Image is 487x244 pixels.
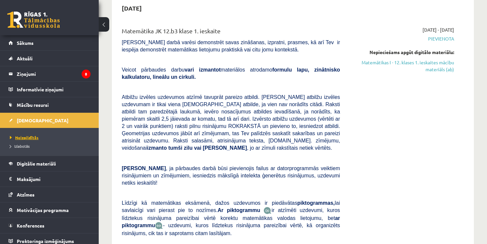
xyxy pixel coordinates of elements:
[350,59,454,73] a: Matemātikas I - 12. klases 1. ieskaites mācību materiāls (ab)
[122,94,340,151] span: Atbilžu izvēles uzdevumos atzīmē tavuprāt pareizo atbildi. [PERSON_NAME] atbilžu izvēles uzdevuma...
[17,171,90,187] legend: Maksājumi
[264,207,271,214] img: JfuEzvunn4EvwAAAAASUVORK5CYII=
[155,222,163,229] img: wKvN42sLe3LLwAAAABJRU5ErkJggg==
[122,40,340,52] span: [PERSON_NAME] darbā varēsi demonstrēt savas zināšanas, izpratni, prasmes, kā arī Tev ir iespēja d...
[350,35,454,42] span: Pievienota
[82,70,90,78] i: 8
[122,200,340,213] span: Līdzīgi kā matemātikas eksāmenā, dažos uzdevumos ir piedāvātas lai savlaicīgi vari pierast pie to...
[17,40,34,46] span: Sākums
[10,135,38,140] span: Neizpildītās
[9,51,90,66] a: Aktuāli
[9,218,90,233] a: Konferences
[122,166,340,186] span: , ja pārbaudes darbā būsi pievienojis failus ar datorprogrammās veiktiem risinājumiem un zīmējumi...
[297,200,335,206] b: piktogrammas,
[9,187,90,202] a: Atzīmes
[17,192,35,198] span: Atzīmes
[17,102,49,108] span: Mācību resursi
[10,143,30,149] span: Izlabotās
[115,0,148,16] h2: [DATE]
[218,207,260,213] b: Ar piktogrammu
[168,145,247,151] b: tumši zilu vai [PERSON_NAME]
[350,49,454,56] div: Nepieciešams apgūt digitālo materiālu:
[122,223,340,236] span: - uzdevumi, kuros līdztekus risinājuma pareizībai vērtē, kā organizēts risinājums, cik tas ir sap...
[9,97,90,112] a: Mācību resursi
[423,26,454,33] span: [DATE] - [DATE]
[122,67,340,80] span: Veicot pārbaudes darbu materiālos atrodamo
[17,161,56,167] span: Digitālie materiāli
[17,82,90,97] legend: Informatīvie ziņojumi
[9,202,90,218] a: Motivācijas programma
[17,238,74,244] span: Proktoringa izmēģinājums
[17,223,44,229] span: Konferences
[9,113,90,128] a: [DEMOGRAPHIC_DATA]
[17,117,68,123] span: [DEMOGRAPHIC_DATA]
[17,55,33,61] span: Aktuāli
[122,26,340,39] div: Matemātika JK 12.b3 klase 1. ieskaite
[9,171,90,187] a: Maksājumi
[147,145,167,151] b: izmanto
[10,135,92,140] a: Neizpildītās
[122,67,340,80] b: formulu lapu, zinātnisko kalkulatoru, lineālu un cirkuli.
[10,143,92,149] a: Izlabotās
[9,156,90,171] a: Digitālie materiāli
[9,35,90,50] a: Sākums
[185,67,221,73] b: vari izmantot
[9,82,90,97] a: Informatīvie ziņojumi
[122,166,166,171] span: [PERSON_NAME]
[17,207,69,213] span: Motivācijas programma
[122,207,340,228] span: ir atzīmēti uzdevumi, kuros līdztekus risinājuma pareizībai vērtē korektu matemātikas valodas lie...
[9,66,90,81] a: Ziņojumi8
[7,12,60,28] a: Rīgas 1. Tālmācības vidusskola
[17,66,90,81] legend: Ziņojumi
